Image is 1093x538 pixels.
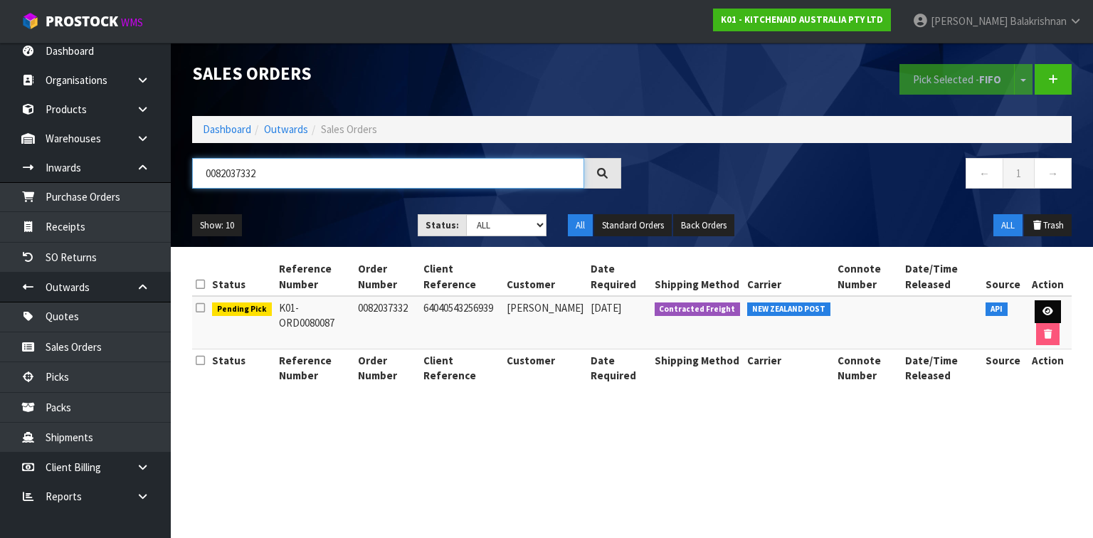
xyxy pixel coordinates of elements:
a: ← [966,158,1003,189]
span: ProStock [46,12,118,31]
span: [DATE] [591,301,621,315]
span: NEW ZEALAND POST [747,302,830,317]
th: Customer [503,349,587,387]
button: Pick Selected -FIFO [899,64,1015,95]
td: 0082037332 [354,296,420,349]
small: WMS [121,16,143,29]
th: Date/Time Released [902,349,982,387]
input: Search sales orders [192,158,584,189]
th: Action [1024,349,1072,387]
th: Shipping Method [651,349,744,387]
strong: Status: [426,219,459,231]
th: Status [208,258,275,296]
a: Dashboard [203,122,251,136]
button: Show: 10 [192,214,242,237]
span: Sales Orders [321,122,377,136]
th: Action [1024,258,1072,296]
td: [PERSON_NAME] [503,296,587,349]
button: ALL [993,214,1023,237]
span: [PERSON_NAME] [931,14,1008,28]
th: Customer [503,258,587,296]
th: Date/Time Released [902,258,982,296]
th: Carrier [744,349,834,387]
th: Reference Number [275,349,354,387]
th: Client Reference [420,349,503,387]
th: Order Number [354,349,420,387]
th: Order Number [354,258,420,296]
strong: K01 - KITCHENAID AUSTRALIA PTY LTD [721,14,883,26]
h1: Sales Orders [192,64,621,83]
span: Balakrishnan [1010,14,1067,28]
td: 64040543256939 [420,296,503,349]
th: Connote Number [834,258,902,296]
button: Trash [1024,214,1072,237]
th: Date Required [587,349,651,387]
a: 1 [1003,158,1035,189]
a: K01 - KITCHENAID AUSTRALIA PTY LTD [713,9,891,31]
th: Carrier [744,258,834,296]
a: Outwards [264,122,308,136]
th: Source [982,258,1024,296]
th: Shipping Method [651,258,744,296]
th: Reference Number [275,258,354,296]
th: Connote Number [834,349,902,387]
nav: Page navigation [643,158,1072,193]
a: → [1034,158,1072,189]
th: Status [208,349,275,387]
th: Client Reference [420,258,503,296]
img: cube-alt.png [21,12,39,30]
strong: FIFO [979,73,1001,86]
span: Pending Pick [212,302,272,317]
span: Contracted Freight [655,302,741,317]
th: Date Required [587,258,651,296]
button: Back Orders [673,214,734,237]
button: Standard Orders [594,214,672,237]
button: All [568,214,593,237]
th: Source [982,349,1024,387]
span: API [986,302,1008,317]
td: K01-ORD0080087 [275,296,354,349]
